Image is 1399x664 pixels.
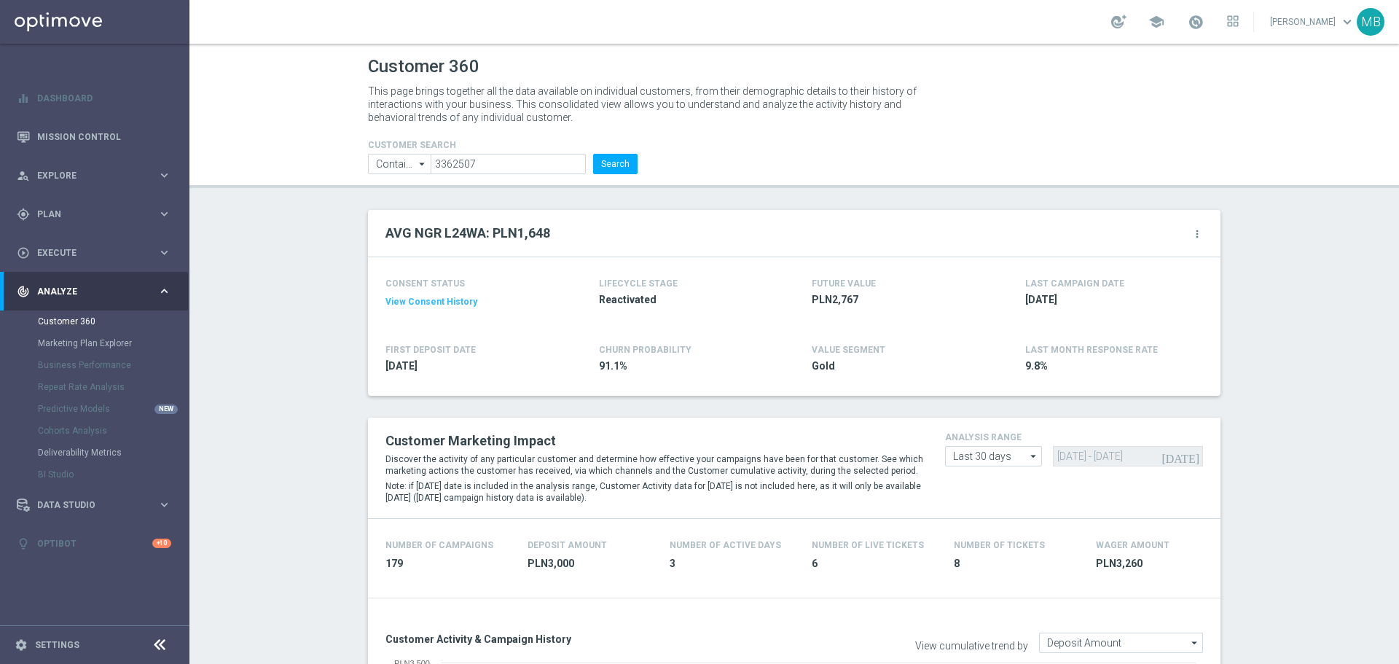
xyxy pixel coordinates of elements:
[17,208,30,221] i: gps_fixed
[368,140,638,150] h4: CUSTOMER SEARCH
[1027,447,1041,466] i: arrow_drop_down
[385,557,510,571] span: 179
[385,633,783,646] h3: Customer Activity & Campaign History
[17,208,157,221] div: Plan
[37,501,157,509] span: Data Studio
[157,498,171,512] i: keyboard_arrow_right
[670,540,781,550] h4: Number of Active Days
[38,447,152,458] a: Deliverability Metrics
[812,359,982,373] span: Gold
[157,207,171,221] i: keyboard_arrow_right
[385,224,550,242] h2: AVG NGR L24WA: PLN1,648
[38,332,188,354] div: Marketing Plan Explorer
[17,499,157,512] div: Data Studio
[1269,11,1357,33] a: [PERSON_NAME]keyboard_arrow_down
[157,168,171,182] i: keyboard_arrow_right
[17,246,157,259] div: Execute
[945,432,1203,442] h4: analysis range
[152,539,171,548] div: +10
[385,540,493,550] h4: Number of Campaigns
[945,446,1042,466] input: analysis range
[599,278,678,289] h4: LIFECYCLE STAGE
[599,359,769,373] span: 91.1%
[16,247,172,259] button: play_circle_outline Execute keyboard_arrow_right
[16,286,172,297] button: track_changes Analyze keyboard_arrow_right
[16,538,172,550] button: lightbulb Optibot +10
[38,337,152,349] a: Marketing Plan Explorer
[385,453,923,477] p: Discover the activity of any particular customer and determine how effective your campaigns have ...
[670,557,794,571] span: 3
[38,354,188,376] div: Business Performance
[368,56,1220,77] h1: Customer 360
[17,169,157,182] div: Explore
[17,169,30,182] i: person_search
[37,210,157,219] span: Plan
[812,345,885,355] h4: VALUE SEGMENT
[431,154,586,174] input: Enter CID, Email, name or phone
[1025,345,1158,355] span: LAST MONTH RESPONSE RATE
[1339,14,1355,30] span: keyboard_arrow_down
[38,398,188,420] div: Predictive Models
[17,92,30,105] i: equalizer
[38,464,188,485] div: BI Studio
[37,287,157,296] span: Analyze
[1096,557,1220,571] span: PLN3,260
[1188,633,1202,652] i: arrow_drop_down
[17,246,30,259] i: play_circle_outline
[38,420,188,442] div: Cohorts Analysis
[37,524,152,563] a: Optibot
[15,638,28,652] i: settings
[16,93,172,104] button: equalizer Dashboard
[599,293,769,307] span: Reactivated
[37,249,157,257] span: Execute
[385,359,556,373] span: 2025-07-06
[368,154,431,174] input: Contains
[593,154,638,174] button: Search
[812,540,924,550] h4: Number Of Live Tickets
[1191,228,1203,240] i: more_vert
[1148,14,1164,30] span: school
[17,79,171,117] div: Dashboard
[37,79,171,117] a: Dashboard
[157,284,171,298] i: keyboard_arrow_right
[17,285,157,298] div: Analyze
[385,480,923,504] p: Note: if [DATE] date is included in the analysis range, Customer Activity data for [DATE] is not ...
[16,131,172,143] button: Mission Control
[528,557,652,571] span: PLN3,000
[1357,8,1384,36] div: MB
[812,293,982,307] span: PLN2,767
[599,345,691,355] span: CHURN PROBABILITY
[16,208,172,220] button: gps_fixed Plan keyboard_arrow_right
[38,376,188,398] div: Repeat Rate Analysis
[368,85,929,124] p: This page brings together all the data available on individual customers, from their demographic ...
[1025,278,1124,289] h4: LAST CAMPAIGN DATE
[1025,293,1196,307] span: 2025-09-06
[17,524,171,563] div: Optibot
[37,117,171,156] a: Mission Control
[1096,540,1169,550] h4: Wager Amount
[385,296,477,308] button: View Consent History
[157,246,171,259] i: keyboard_arrow_right
[415,155,430,173] i: arrow_drop_down
[528,540,607,550] h4: Deposit Amount
[38,442,188,464] div: Deliverability Metrics
[385,432,923,450] h2: Customer Marketing Impact
[385,278,556,289] h4: CONSENT STATUS
[954,557,1078,571] span: 8
[35,641,79,649] a: Settings
[16,170,172,181] button: person_search Explore keyboard_arrow_right
[17,117,171,156] div: Mission Control
[812,278,876,289] h4: FUTURE VALUE
[16,499,172,511] button: Data Studio keyboard_arrow_right
[38,316,152,327] a: Customer 360
[154,405,178,414] div: NEW
[385,345,476,355] h4: FIRST DEPOSIT DATE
